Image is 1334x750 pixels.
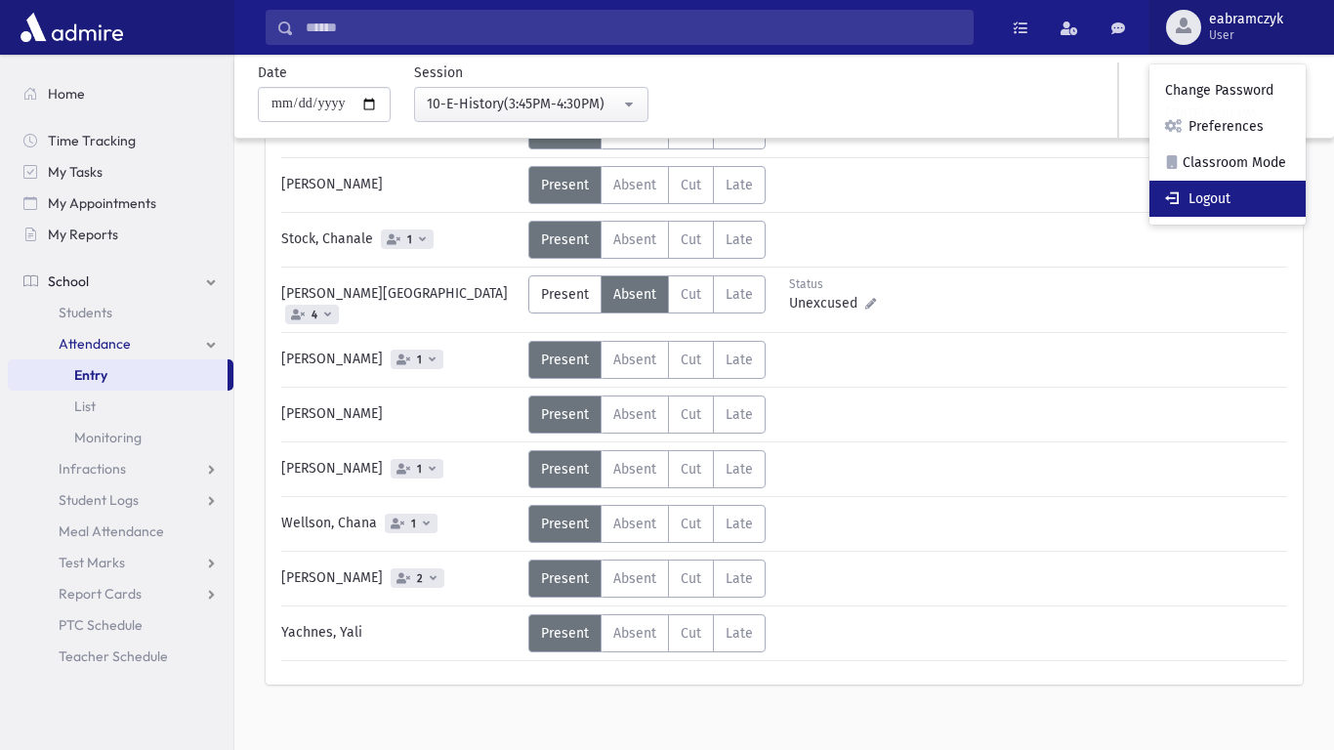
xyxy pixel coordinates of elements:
[271,505,528,543] div: Wellson, Chana
[613,625,656,642] span: Absent
[789,293,865,313] span: Unexcused
[414,87,648,122] button: 10-E-History(3:45PM-4:30PM)
[1149,108,1306,145] a: Preferences
[8,453,233,484] a: Infractions
[59,304,112,321] span: Students
[48,226,118,243] span: My Reports
[681,406,701,423] span: Cut
[308,309,321,321] span: 4
[1209,27,1283,43] span: User
[528,341,766,379] div: AttTypes
[413,354,426,366] span: 1
[59,491,139,509] span: Student Logs
[59,616,143,634] span: PTC Schedule
[59,335,131,353] span: Attendance
[726,286,753,303] span: Late
[59,585,142,603] span: Report Cards
[541,406,589,423] span: Present
[74,366,107,384] span: Entry
[403,233,416,246] span: 1
[789,275,876,293] div: Status
[48,132,136,149] span: Time Tracking
[613,461,656,478] span: Absent
[8,391,233,422] a: List
[271,614,528,652] div: Yachnes, Yali
[59,554,125,571] span: Test Marks
[528,166,766,204] div: AttTypes
[8,516,233,547] a: Meal Attendance
[8,297,233,328] a: Students
[681,461,701,478] span: Cut
[294,10,973,45] input: Search
[8,359,228,391] a: Entry
[16,8,128,47] img: AdmirePro
[59,647,168,665] span: Teacher Schedule
[681,231,701,248] span: Cut
[681,286,701,303] span: Cut
[8,125,233,156] a: Time Tracking
[681,625,701,642] span: Cut
[681,177,701,193] span: Cut
[48,163,103,181] span: My Tasks
[613,570,656,587] span: Absent
[726,231,753,248] span: Late
[613,231,656,248] span: Absent
[528,560,766,598] div: AttTypes
[541,352,589,368] span: Present
[726,406,753,423] span: Late
[528,396,766,434] div: AttTypes
[541,516,589,532] span: Present
[726,461,753,478] span: Late
[613,352,656,368] span: Absent
[414,62,463,83] label: Session
[413,572,427,585] span: 2
[613,406,656,423] span: Absent
[8,219,233,250] a: My Reports
[8,547,233,578] a: Test Marks
[8,641,233,672] a: Teacher Schedule
[74,397,96,415] span: List
[1149,72,1306,108] a: Change Password
[59,522,164,540] span: Meal Attendance
[541,461,589,478] span: Present
[8,78,233,109] a: Home
[8,266,233,297] a: School
[271,396,528,434] div: [PERSON_NAME]
[613,177,656,193] span: Absent
[271,450,528,488] div: [PERSON_NAME]
[528,505,766,543] div: AttTypes
[74,429,142,446] span: Monitoring
[528,450,766,488] div: AttTypes
[48,194,156,212] span: My Appointments
[271,166,528,204] div: [PERSON_NAME]
[726,177,753,193] span: Late
[681,352,701,368] span: Cut
[541,625,589,642] span: Present
[726,625,753,642] span: Late
[407,518,420,530] span: 1
[413,463,426,476] span: 1
[1209,12,1283,27] span: eabramczyk
[59,460,126,478] span: Infractions
[271,341,528,379] div: [PERSON_NAME]
[541,177,589,193] span: Present
[541,570,589,587] span: Present
[681,516,701,532] span: Cut
[726,352,753,368] span: Late
[48,85,85,103] span: Home
[8,328,233,359] a: Attendance
[8,187,233,219] a: My Appointments
[528,275,766,313] div: AttTypes
[258,62,287,83] label: Date
[48,272,89,290] span: School
[271,275,528,324] div: [PERSON_NAME][GEOGRAPHIC_DATA]
[1149,145,1306,181] a: Classroom Mode
[8,484,233,516] a: Student Logs
[613,516,656,532] span: Absent
[8,422,233,453] a: Monitoring
[427,94,620,114] div: 10-E-History(3:45PM-4:30PM)
[8,156,233,187] a: My Tasks
[541,231,589,248] span: Present
[726,570,753,587] span: Late
[541,286,589,303] span: Present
